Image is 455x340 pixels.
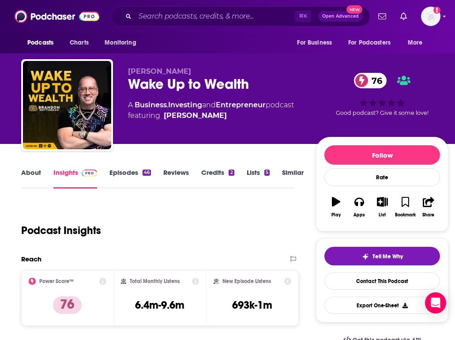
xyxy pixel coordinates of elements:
[408,37,423,49] span: More
[143,170,151,176] div: 46
[135,298,184,312] h3: 6.4m-9.6m
[135,101,167,109] a: Business
[371,191,394,223] button: List
[64,34,94,51] a: Charts
[82,170,97,177] img: Podchaser Pro
[128,110,294,121] span: featuring
[336,110,429,116] span: Good podcast? Give it some love!
[395,212,416,218] div: Bookmark
[282,168,304,189] a: Similar
[202,101,216,109] span: and
[21,168,41,189] a: About
[295,11,311,22] span: ⌘ K
[128,100,294,121] div: A podcast
[21,224,101,237] h1: Podcast Insights
[168,101,202,109] a: Investing
[353,212,365,218] div: Apps
[363,73,387,88] span: 76
[23,61,111,149] img: Wake Up to Wealth
[27,37,53,49] span: Podcasts
[53,296,82,314] p: 76
[130,278,180,284] h2: Total Monthly Listens
[422,212,434,218] div: Share
[111,6,370,26] div: Search podcasts, credits, & more...
[15,8,99,25] img: Podchaser - Follow, Share and Rate Podcasts
[417,191,440,223] button: Share
[342,34,403,51] button: open menu
[98,34,147,51] button: open menu
[105,37,136,49] span: Monitoring
[421,7,440,26] img: User Profile
[402,34,434,51] button: open menu
[322,14,359,19] span: Open Advanced
[53,168,97,189] a: InsightsPodchaser Pro
[397,9,410,24] a: Show notifications dropdown
[394,191,417,223] button: Bookmark
[324,272,440,290] a: Contact This Podcast
[70,37,89,49] span: Charts
[316,67,448,122] div: 76Good podcast? Give it some love!
[167,101,168,109] span: ,
[421,7,440,26] button: Show profile menu
[39,278,74,284] h2: Power Score™
[324,168,440,186] div: Rate
[433,7,440,14] svg: Add a profile image
[163,168,189,189] a: Reviews
[291,34,343,51] button: open menu
[324,297,440,314] button: Export One-Sheet
[21,255,41,263] h2: Reach
[222,278,271,284] h2: New Episode Listens
[232,298,272,312] h3: 693k-1m
[318,11,363,22] button: Open AdvancedNew
[324,191,347,223] button: Play
[425,292,446,314] div: Open Intercom Messenger
[201,168,234,189] a: Credits2
[324,145,440,165] button: Follow
[164,110,227,121] div: [PERSON_NAME]
[324,247,440,265] button: tell me why sparkleTell Me Why
[216,101,266,109] a: Entrepreneur
[375,9,390,24] a: Show notifications dropdown
[362,253,369,260] img: tell me why sparkle
[21,34,65,51] button: open menu
[379,212,386,218] div: List
[348,37,391,49] span: For Podcasters
[247,168,270,189] a: Lists5
[348,191,371,223] button: Apps
[109,168,151,189] a: Episodes46
[346,5,362,14] span: New
[354,73,387,88] a: 76
[264,170,270,176] div: 5
[372,253,403,260] span: Tell Me Why
[331,212,341,218] div: Play
[128,67,191,76] span: [PERSON_NAME]
[421,7,440,26] span: Logged in as AirwaveMedia
[135,9,295,23] input: Search podcasts, credits, & more...
[229,170,234,176] div: 2
[297,37,332,49] span: For Business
